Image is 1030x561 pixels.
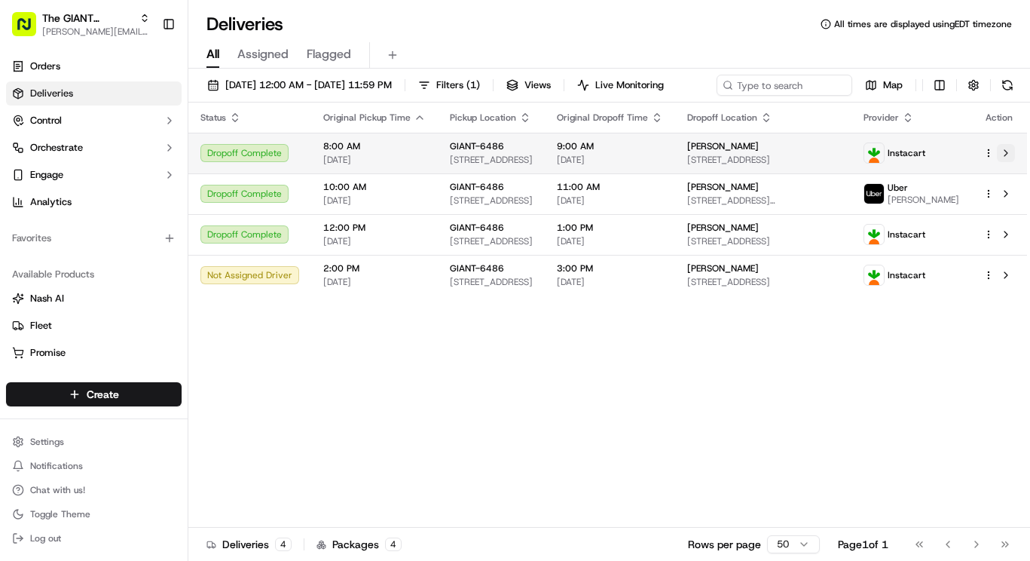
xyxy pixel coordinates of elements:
[323,222,426,234] span: 12:00 PM
[30,508,90,520] span: Toggle Theme
[557,222,663,234] span: 1:00 PM
[237,45,289,63] span: Assigned
[150,256,182,267] span: Pylon
[557,276,663,288] span: [DATE]
[450,154,533,166] span: [STREET_ADDRESS]
[6,455,182,477] button: Notifications
[30,87,73,100] span: Deliveries
[6,262,182,287] div: Available Products
[30,436,64,448] span: Settings
[687,262,759,274] span: [PERSON_NAME]
[323,262,426,274] span: 2:00 PM
[450,262,504,274] span: GIANT-6486
[6,504,182,525] button: Toggle Theme
[557,140,663,152] span: 9:00 AM
[411,75,487,96] button: Filters(1)
[6,341,182,365] button: Promise
[570,75,671,96] button: Live Monitoring
[30,484,85,496] span: Chat with us!
[206,537,292,552] div: Deliveries
[864,225,884,244] img: profile_instacart_ahold_partner.png
[15,15,45,45] img: Nash
[225,78,392,92] span: [DATE] 12:00 AM - [DATE] 11:59 PM
[12,292,176,305] a: Nash AI
[121,213,248,240] a: 💻API Documentation
[6,287,182,311] button: Nash AI
[51,159,191,171] div: We're available if you need us!
[30,460,83,472] span: Notifications
[888,182,908,194] span: Uber
[323,195,426,207] span: [DATE]
[450,140,504,152] span: GIANT-6486
[30,292,64,305] span: Nash AI
[6,314,182,338] button: Fleet
[206,45,219,63] span: All
[838,537,888,552] div: Page 1 of 1
[883,78,903,92] span: Map
[256,149,274,167] button: Start new chat
[687,222,759,234] span: [PERSON_NAME]
[142,219,242,234] span: API Documentation
[316,537,402,552] div: Packages
[864,143,884,163] img: profile_instacart_ahold_partner.png
[275,538,292,551] div: 4
[6,6,156,42] button: The GIANT Company[PERSON_NAME][EMAIL_ADDRESS][PERSON_NAME][DOMAIN_NAME]
[106,255,182,267] a: Powered byPylon
[323,181,426,193] span: 10:00 AM
[687,112,757,124] span: Dropoff Location
[888,228,925,241] span: Instacart
[6,382,182,406] button: Create
[687,276,839,288] span: [STREET_ADDRESS]
[15,144,42,171] img: 1736555255976-a54dd68f-1ca7-489b-9aae-adbdc363a1c4
[6,81,182,106] a: Deliveries
[30,532,61,544] span: Log out
[307,45,351,63] span: Flagged
[858,75,909,96] button: Map
[687,235,839,247] span: [STREET_ADDRESS]
[6,136,182,160] button: Orchestrate
[200,112,226,124] span: Status
[450,195,533,207] span: [STREET_ADDRESS]
[51,144,247,159] div: Start new chat
[500,75,558,96] button: Views
[466,78,480,92] span: ( 1 )
[450,112,516,124] span: Pickup Location
[30,168,63,182] span: Engage
[30,141,83,155] span: Orchestrate
[42,26,150,38] span: [PERSON_NAME][EMAIL_ADDRESS][PERSON_NAME][DOMAIN_NAME]
[557,181,663,193] span: 11:00 AM
[557,235,663,247] span: [DATE]
[323,140,426,152] span: 8:00 AM
[888,194,959,206] span: [PERSON_NAME]
[557,112,648,124] span: Original Dropoff Time
[87,387,119,402] span: Create
[15,60,274,84] p: Welcome 👋
[717,75,852,96] input: Type to search
[6,109,182,133] button: Control
[39,97,271,113] input: Got a question? Start typing here...
[888,147,925,159] span: Instacart
[6,226,182,250] div: Favorites
[323,154,426,166] span: [DATE]
[12,346,176,360] a: Promise
[42,11,133,26] button: The GIANT Company
[687,154,839,166] span: [STREET_ADDRESS]
[15,220,27,232] div: 📗
[12,319,176,333] a: Fleet
[450,276,533,288] span: [STREET_ADDRESS]
[127,220,139,232] div: 💻
[834,18,1012,30] span: All times are displayed using EDT timezone
[30,219,115,234] span: Knowledge Base
[323,235,426,247] span: [DATE]
[6,480,182,501] button: Chat with us!
[6,528,182,549] button: Log out
[888,269,925,281] span: Instacart
[687,181,759,193] span: [PERSON_NAME]
[557,195,663,207] span: [DATE]
[6,54,182,78] a: Orders
[557,262,663,274] span: 3:00 PM
[323,112,411,124] span: Original Pickup Time
[595,78,664,92] span: Live Monitoring
[6,163,182,187] button: Engage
